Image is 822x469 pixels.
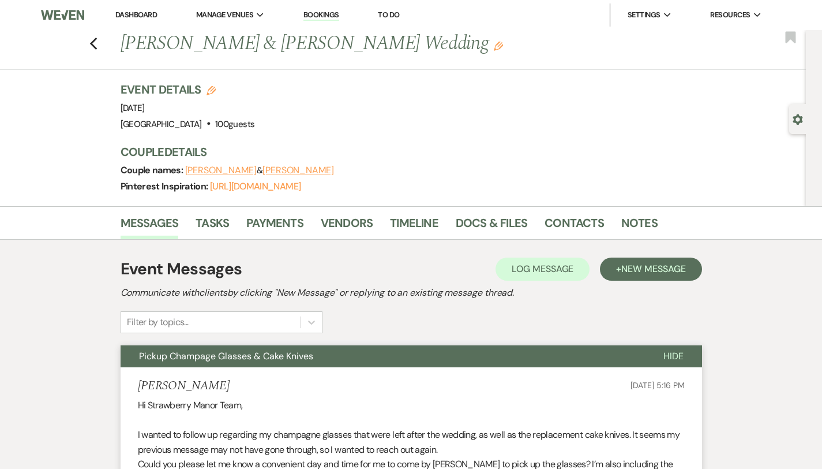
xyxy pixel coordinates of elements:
span: 100 guests [215,118,254,130]
a: Dashboard [115,10,157,20]
a: [URL][DOMAIN_NAME] [210,180,301,192]
h3: Event Details [121,81,255,98]
button: Log Message [496,258,590,281]
h1: [PERSON_NAME] & [PERSON_NAME] Wedding [121,30,637,58]
a: Bookings [303,10,339,21]
span: Couple names: [121,164,185,176]
a: Payments [246,214,303,239]
h3: Couple Details [121,144,767,160]
span: New Message [621,263,685,275]
span: Log Message [512,263,573,275]
h2: Communicate with clients by clicking "New Message" or replying to an existing message thread. [121,286,702,300]
button: Hide [645,345,702,367]
h5: [PERSON_NAME] [138,379,230,393]
a: To Do [378,10,399,20]
span: [DATE] 5:16 PM [630,380,684,390]
div: Filter by topics... [127,315,189,329]
p: I wanted to follow up regarding my champagne glasses that were left after the wedding, as well as... [138,427,685,457]
a: Docs & Files [456,214,527,239]
button: Pickup Champage Glasses & Cake Knives [121,345,645,367]
span: [DATE] [121,102,145,114]
button: Open lead details [793,113,803,124]
a: Vendors [321,214,373,239]
a: Contacts [545,214,604,239]
span: Pickup Champage Glasses & Cake Knives [139,350,313,362]
button: [PERSON_NAME] [262,166,334,175]
span: Resources [710,9,750,21]
button: +New Message [600,258,701,281]
a: Tasks [196,214,229,239]
button: Edit [494,40,503,51]
p: Hi Strawberry Manor Team, [138,398,685,413]
img: Weven Logo [41,3,84,27]
span: [GEOGRAPHIC_DATA] [121,118,202,130]
a: Messages [121,214,179,239]
a: Notes [621,214,658,239]
span: Hide [663,350,684,362]
span: Settings [628,9,660,21]
span: Pinterest Inspiration: [121,180,210,192]
a: Timeline [390,214,438,239]
span: & [185,165,334,176]
button: [PERSON_NAME] [185,166,257,175]
h1: Event Messages [121,257,242,281]
span: Manage Venues [196,9,253,21]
